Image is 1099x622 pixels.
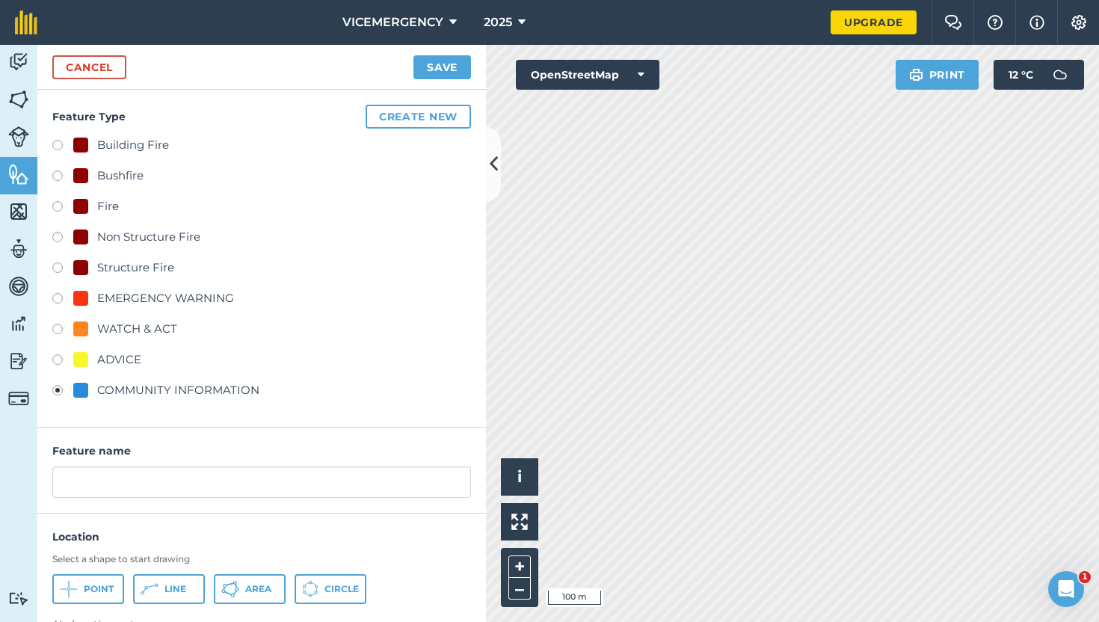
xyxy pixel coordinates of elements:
h4: Feature name [52,443,471,459]
span: VICEMERGENCY [342,13,443,31]
h4: Feature Type [52,105,471,129]
div: ADVICE [97,351,141,369]
button: + [508,555,531,578]
img: svg+xml;base64,PD94bWwgdmVyc2lvbj0iMS4wIiBlbmNvZGluZz0idXRmLTgiPz4KPCEtLSBHZW5lcmF0b3I6IEFkb2JlIE... [8,126,29,147]
div: Building Fire [97,136,169,154]
button: Line [133,574,205,604]
button: – [508,578,531,600]
div: Non Structure Fire [97,228,200,246]
span: 12 ° C [1009,60,1033,90]
img: svg+xml;base64,PD94bWwgdmVyc2lvbj0iMS4wIiBlbmNvZGluZz0idXRmLTgiPz4KPCEtLSBHZW5lcmF0b3I6IEFkb2JlIE... [8,388,29,409]
h4: Location [52,529,471,545]
span: i [517,467,522,486]
img: Four arrows, one pointing top left, one top right, one bottom right and the last bottom left [511,514,528,530]
button: Save [413,55,471,79]
span: 1 [1079,571,1091,583]
img: svg+xml;base64,PHN2ZyB4bWxucz0iaHR0cDovL3d3dy53My5vcmcvMjAwMC9zdmciIHdpZHRoPSIxOSIgaGVpZ2h0PSIyNC... [909,66,923,84]
span: Line [164,583,186,595]
img: svg+xml;base64,PD94bWwgdmVyc2lvbj0iMS4wIiBlbmNvZGluZz0idXRmLTgiPz4KPCEtLSBHZW5lcmF0b3I6IEFkb2JlIE... [8,350,29,372]
iframe: Intercom live chat [1048,571,1084,607]
button: 12 °C [994,60,1084,90]
span: 2025 [484,13,512,31]
button: Print [896,60,979,90]
img: svg+xml;base64,PD94bWwgdmVyc2lvbj0iMS4wIiBlbmNvZGluZz0idXRmLTgiPz4KPCEtLSBHZW5lcmF0b3I6IEFkb2JlIE... [8,51,29,73]
img: svg+xml;base64,PHN2ZyB4bWxucz0iaHR0cDovL3d3dy53My5vcmcvMjAwMC9zdmciIHdpZHRoPSI1NiIgaGVpZ2h0PSI2MC... [8,200,29,223]
img: svg+xml;base64,PD94bWwgdmVyc2lvbj0iMS4wIiBlbmNvZGluZz0idXRmLTgiPz4KPCEtLSBHZW5lcmF0b3I6IEFkb2JlIE... [1045,60,1075,90]
button: Area [214,574,286,604]
img: svg+xml;base64,PD94bWwgdmVyc2lvbj0iMS4wIiBlbmNvZGluZz0idXRmLTgiPz4KPCEtLSBHZW5lcmF0b3I6IEFkb2JlIE... [8,238,29,260]
img: svg+xml;base64,PD94bWwgdmVyc2lvbj0iMS4wIiBlbmNvZGluZz0idXRmLTgiPz4KPCEtLSBHZW5lcmF0b3I6IEFkb2JlIE... [8,275,29,298]
button: OpenStreetMap [516,60,659,90]
span: Circle [324,583,359,595]
img: svg+xml;base64,PHN2ZyB4bWxucz0iaHR0cDovL3d3dy53My5vcmcvMjAwMC9zdmciIHdpZHRoPSI1NiIgaGVpZ2h0PSI2MC... [8,88,29,111]
div: COMMUNITY INFORMATION [97,381,259,399]
div: WATCH & ACT [97,320,177,338]
img: svg+xml;base64,PHN2ZyB4bWxucz0iaHR0cDovL3d3dy53My5vcmcvMjAwMC9zdmciIHdpZHRoPSIxNyIgaGVpZ2h0PSIxNy... [1029,13,1044,31]
img: svg+xml;base64,PD94bWwgdmVyc2lvbj0iMS4wIiBlbmNvZGluZz0idXRmLTgiPz4KPCEtLSBHZW5lcmF0b3I6IEFkb2JlIE... [8,591,29,606]
div: Structure Fire [97,259,174,277]
img: fieldmargin Logo [15,10,37,34]
span: Point [84,583,114,595]
div: EMERGENCY WARNING [97,289,234,307]
a: Upgrade [831,10,917,34]
h3: Select a shape to start drawing [52,553,471,565]
img: Two speech bubbles overlapping with the left bubble in the forefront [944,15,962,30]
button: i [501,458,538,496]
div: Bushfire [97,167,144,185]
div: Fire [97,197,119,215]
img: svg+xml;base64,PD94bWwgdmVyc2lvbj0iMS4wIiBlbmNvZGluZz0idXRmLTgiPz4KPCEtLSBHZW5lcmF0b3I6IEFkb2JlIE... [8,312,29,335]
a: Cancel [52,55,126,79]
button: Create new [366,105,471,129]
button: Circle [295,574,366,604]
img: A question mark icon [986,15,1004,30]
span: Area [245,583,271,595]
img: svg+xml;base64,PHN2ZyB4bWxucz0iaHR0cDovL3d3dy53My5vcmcvMjAwMC9zdmciIHdpZHRoPSI1NiIgaGVpZ2h0PSI2MC... [8,163,29,185]
button: Point [52,574,124,604]
img: A cog icon [1070,15,1088,30]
